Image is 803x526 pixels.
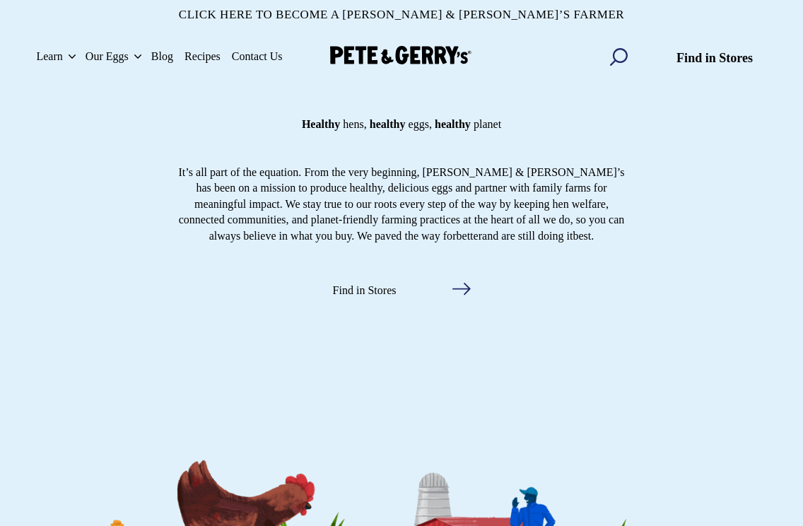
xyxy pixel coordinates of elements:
span: Find in Stores [333,282,397,299]
a: Our Eggs [80,39,134,74]
span: healthy [370,98,406,151]
a: Contact Us [226,39,288,74]
a: Find in Stores [313,266,490,312]
span: Contact Us [232,48,283,65]
a: Recipes [179,39,226,74]
input: Search [595,39,643,74]
span: Recipes [184,48,221,65]
span: planet [474,98,501,151]
a: Find in Stores [657,39,773,74]
button: Open the dropdown menu for Learn [69,54,76,59]
span: Learn [36,48,62,65]
span: Find in Stores [676,49,753,68]
span: Our Eggs [86,48,129,65]
span: Blog [151,48,173,65]
span: hens, [343,98,366,151]
strong: best [573,230,591,242]
span: eggs, [409,98,432,151]
strong: better [457,230,483,242]
span: Healthy [302,98,340,151]
span: healthy [435,98,471,151]
a: Learn [30,39,68,74]
a: Blog [146,39,179,74]
p: It’s all part of the equation. From the very beginning, [PERSON_NAME] & [PERSON_NAME]’s has been ... [175,165,628,244]
button: Open the dropdown menu for Our Eggs [134,54,141,59]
